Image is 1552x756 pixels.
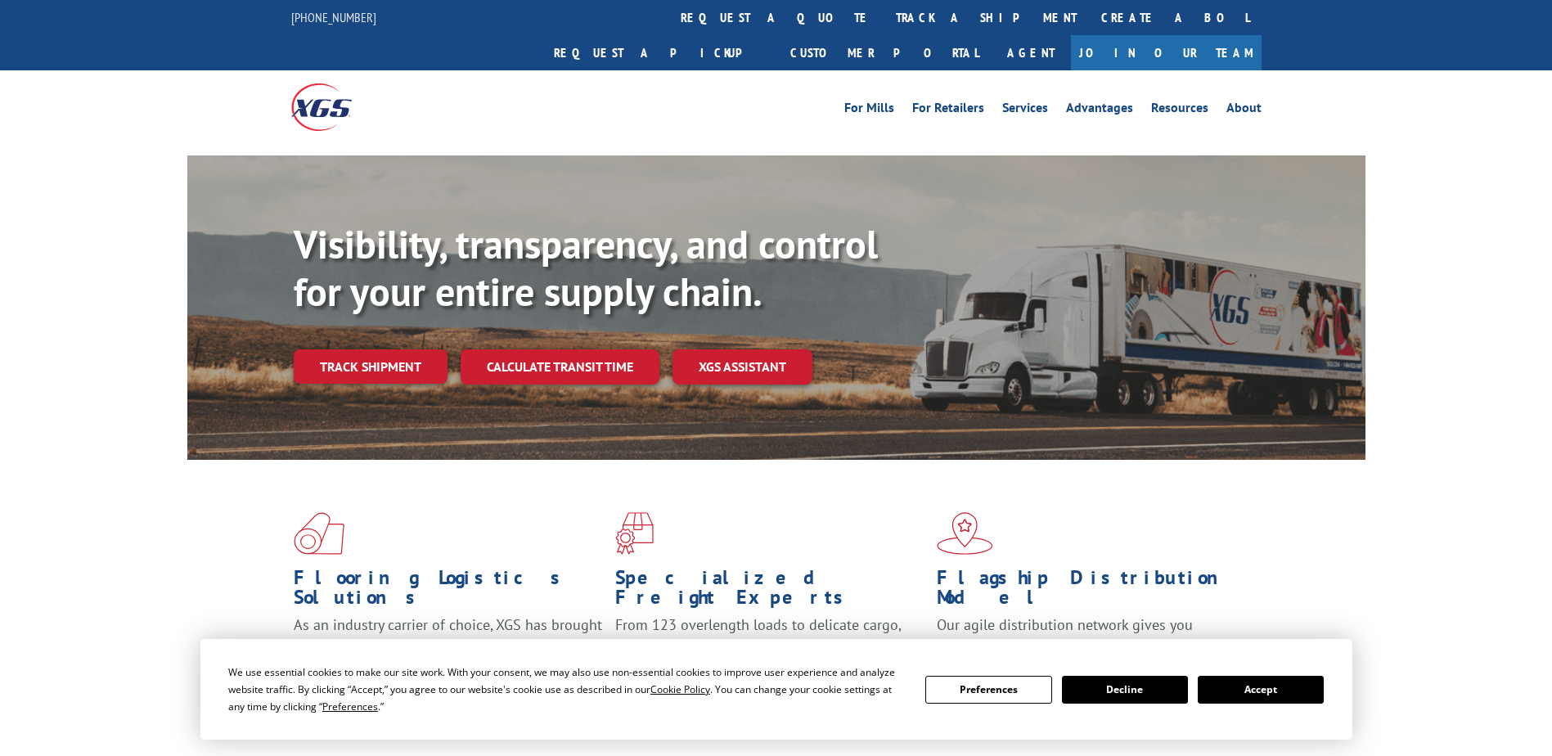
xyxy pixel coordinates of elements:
a: Track shipment [294,349,448,384]
span: Cookie Policy [650,682,710,696]
h1: Flooring Logistics Solutions [294,568,603,615]
a: Join Our Team [1071,35,1262,70]
img: xgs-icon-focused-on-flooring-red [615,512,654,555]
a: [PHONE_NUMBER] [291,9,376,25]
a: Customer Portal [778,35,991,70]
button: Preferences [925,676,1051,704]
h1: Specialized Freight Experts [615,568,924,615]
a: Advantages [1066,101,1133,119]
h1: Flagship Distribution Model [937,568,1246,615]
div: We use essential cookies to make our site work. With your consent, we may also use non-essential ... [228,664,906,715]
a: Calculate transit time [461,349,659,385]
a: For Retailers [912,101,984,119]
div: Cookie Consent Prompt [200,639,1352,740]
a: For Mills [844,101,894,119]
a: XGS ASSISTANT [673,349,812,385]
p: From 123 overlength loads to delicate cargo, our experienced staff knows the best way to move you... [615,615,924,688]
img: xgs-icon-total-supply-chain-intelligence-red [294,512,344,555]
a: Resources [1151,101,1208,119]
a: Agent [991,35,1071,70]
a: Services [1002,101,1048,119]
a: Request a pickup [542,35,778,70]
img: xgs-icon-flagship-distribution-model-red [937,512,993,555]
button: Accept [1198,676,1324,704]
span: Our agile distribution network gives you nationwide inventory management on demand. [937,615,1238,654]
span: Preferences [322,700,378,713]
button: Decline [1062,676,1188,704]
b: Visibility, transparency, and control for your entire supply chain. [294,218,878,317]
span: As an industry carrier of choice, XGS has brought innovation and dedication to flooring logistics... [294,615,602,673]
a: About [1226,101,1262,119]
